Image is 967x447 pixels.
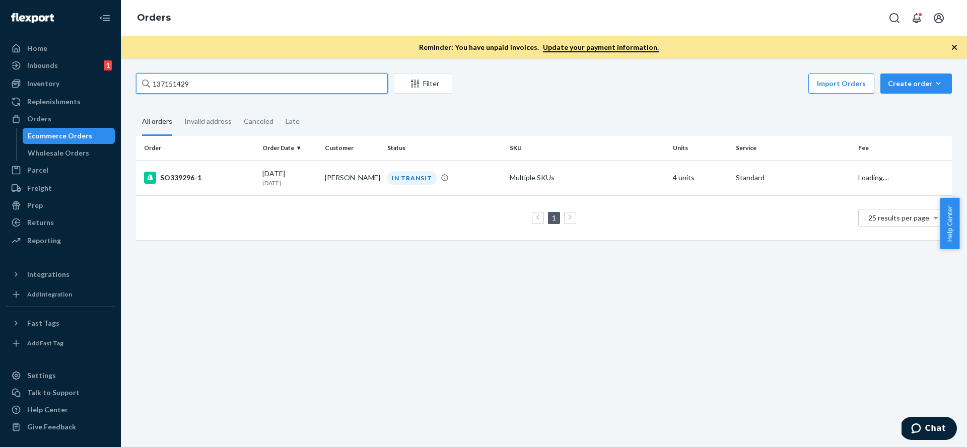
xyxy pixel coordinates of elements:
th: Order [136,136,258,160]
td: 4 units [669,160,731,195]
button: Integrations [6,266,115,282]
div: IN TRANSIT [387,171,437,185]
p: [DATE] [262,179,317,187]
div: Fast Tags [27,318,59,328]
button: Close Navigation [95,8,115,28]
a: Help Center [6,402,115,418]
a: Inventory [6,76,115,92]
td: Loading.... [854,160,952,195]
a: Home [6,40,115,56]
button: Filter [394,73,452,94]
a: Settings [6,367,115,384]
div: Create order [888,79,944,89]
div: Orders [27,114,51,124]
a: Page 1 is your current page [550,213,558,222]
a: Orders [137,12,171,23]
div: [DATE] [262,169,317,187]
a: Replenishments [6,94,115,110]
div: Wholesale Orders [28,148,89,158]
div: Parcel [27,165,48,175]
td: [PERSON_NAME] [321,160,383,195]
a: Ecommerce Orders [23,128,115,144]
button: Open notifications [907,8,927,28]
div: Invalid address [184,108,232,134]
div: SO339296-1 [144,172,254,184]
div: Add Integration [27,290,72,299]
button: Talk to Support [6,385,115,401]
div: Give Feedback [27,422,76,432]
a: Prep [6,197,115,213]
div: Help Center [27,405,68,415]
p: Standard [736,173,850,183]
a: Orders [6,111,115,127]
td: Multiple SKUs [506,160,669,195]
a: Freight [6,180,115,196]
button: Give Feedback [6,419,115,435]
div: Integrations [27,269,70,279]
a: Inbounds1 [6,57,115,73]
div: Add Fast Tag [27,339,63,347]
a: Add Integration [6,286,115,303]
p: Reminder: You have unpaid invoices. [419,42,659,52]
div: Inventory [27,79,59,89]
div: Canceled [244,108,273,134]
div: Prep [27,200,43,210]
div: Settings [27,370,56,381]
div: Reporting [27,236,61,246]
button: Fast Tags [6,315,115,331]
ol: breadcrumbs [129,4,179,33]
a: Add Fast Tag [6,335,115,351]
a: Wholesale Orders [23,145,115,161]
button: Import Orders [808,73,874,94]
a: Reporting [6,233,115,249]
div: Freight [27,183,52,193]
iframe: Opens a widget where you can chat to one of our agents [902,417,957,442]
th: Order Date [258,136,321,160]
div: Ecommerce Orders [28,131,92,141]
th: Status [383,136,506,160]
div: Filter [394,79,452,89]
div: Late [286,108,300,134]
div: Replenishments [27,97,81,107]
a: Update your payment information. [543,43,659,52]
div: Talk to Support [27,388,80,398]
button: Create order [880,73,952,94]
button: Open Search Box [884,8,905,28]
div: Returns [27,217,54,228]
th: SKU [506,136,669,160]
div: Customer [325,143,379,152]
span: 25 results per page [868,213,929,222]
a: Parcel [6,162,115,178]
th: Service [732,136,854,160]
div: Home [27,43,47,53]
div: All orders [142,108,172,136]
th: Fee [854,136,952,160]
img: Flexport logo [11,13,54,23]
input: Search orders [136,73,388,94]
button: Open account menu [929,8,949,28]
div: 1 [104,60,112,70]
th: Units [669,136,731,160]
a: Returns [6,214,115,231]
button: Help Center [940,198,959,249]
div: Inbounds [27,60,58,70]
